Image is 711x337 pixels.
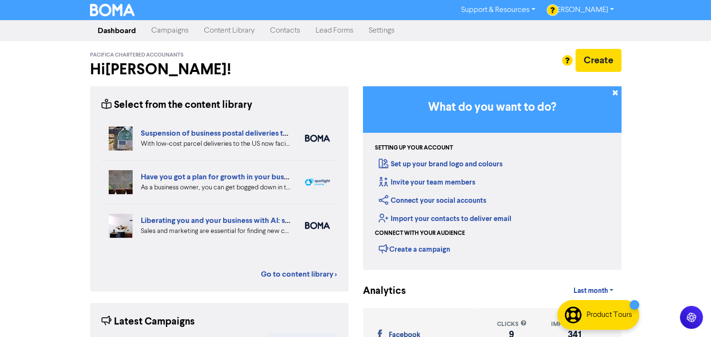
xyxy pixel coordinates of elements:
[305,135,330,142] img: boma
[141,172,305,182] a: Have you got a plan for growth in your business?
[90,52,183,58] span: Pacifica Chartered Accounants
[141,128,478,138] a: Suspension of business postal deliveries to the [GEOGRAPHIC_DATA]: what options do you have?
[565,281,621,301] a: Last month
[379,178,475,187] a: Invite your team members
[379,160,503,169] a: Set up your brand logo and colours
[141,226,291,236] div: Sales and marketing are essential for finding new customers but eat into your business time. We e...
[261,268,337,280] a: Go to content library >
[375,144,453,152] div: Setting up your account
[663,291,711,337] iframe: Chat Widget
[379,242,450,256] div: Create a campaign
[551,320,598,329] div: impressions
[377,101,607,115] h3: What do you want to do?
[90,4,135,16] img: BOMA Logo
[308,21,361,40] a: Lead Forms
[543,2,621,18] a: [PERSON_NAME]
[453,2,543,18] a: Support & Resources
[379,214,511,223] a: Import your contacts to deliver email
[573,287,608,295] span: Last month
[305,178,330,186] img: spotlight
[141,139,291,149] div: With low-cost parcel deliveries to the US now facing tariffs, many international postal services ...
[497,320,527,329] div: clicks
[363,284,394,299] div: Analytics
[102,314,195,329] div: Latest Campaigns
[576,49,621,72] button: Create
[305,222,330,229] img: boma
[379,196,486,205] a: Connect your social accounts
[375,229,465,238] div: Connect with your audience
[196,21,262,40] a: Content Library
[141,216,349,225] a: Liberating you and your business with AI: sales and marketing
[90,21,144,40] a: Dashboard
[141,183,291,193] div: As a business owner, you can get bogged down in the demands of day-to-day business. We can help b...
[90,60,349,79] h2: Hi [PERSON_NAME] !
[363,86,621,270] div: Getting Started in BOMA
[144,21,196,40] a: Campaigns
[102,98,252,113] div: Select from the content library
[361,21,402,40] a: Settings
[262,21,308,40] a: Contacts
